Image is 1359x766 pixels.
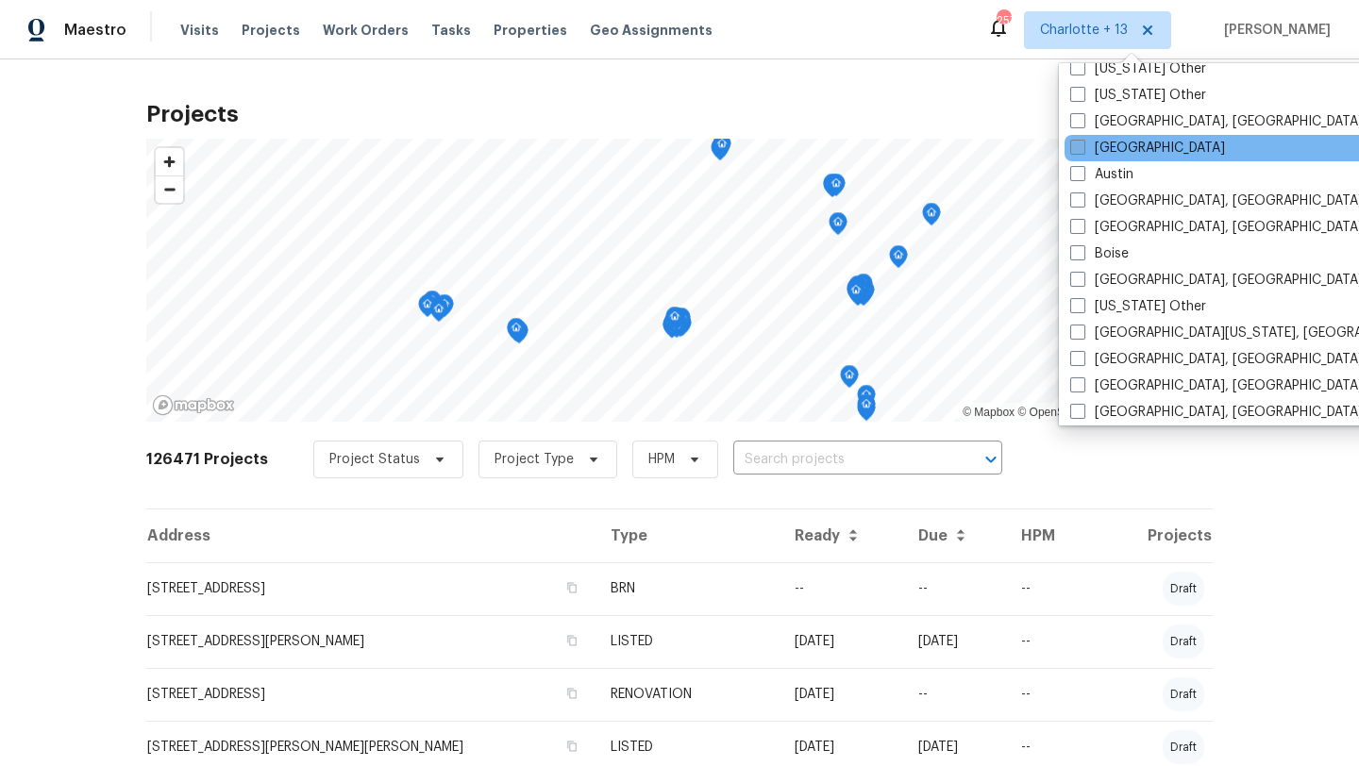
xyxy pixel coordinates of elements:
[963,406,1015,419] a: Mapbox
[857,385,876,414] div: Map marker
[1006,615,1088,668] td: --
[435,294,454,324] div: Map marker
[146,139,1213,422] canvas: Map
[64,21,126,40] span: Maestro
[663,312,682,341] div: Map marker
[1040,21,1128,40] span: Charlotte + 13
[1070,86,1206,105] label: [US_STATE] Other
[854,274,873,303] div: Map marker
[563,685,580,702] button: Copy Address
[665,307,684,336] div: Map marker
[1006,562,1088,615] td: --
[889,245,908,275] div: Map marker
[590,21,713,40] span: Geo Assignments
[495,450,574,469] span: Project Type
[494,21,567,40] span: Properties
[780,562,903,615] td: --
[840,365,859,394] div: Map marker
[711,138,730,167] div: Map marker
[903,509,1006,562] th: Due
[648,450,675,469] span: HPM
[1070,165,1133,184] label: Austin
[1070,244,1129,263] label: Boise
[823,174,842,203] div: Map marker
[323,21,409,40] span: Work Orders
[146,105,1213,124] h2: Projects
[156,176,183,203] span: Zoom out
[563,579,580,596] button: Copy Address
[329,450,420,469] span: Project Status
[847,278,865,308] div: Map marker
[829,212,847,241] div: Map marker
[848,275,867,305] div: Map marker
[1089,509,1213,562] th: Projects
[1006,668,1088,721] td: --
[152,394,235,416] a: Mapbox homepage
[903,668,1006,721] td: --
[156,148,183,175] button: Zoom in
[1017,406,1109,419] a: OpenStreetMap
[733,445,949,475] input: Search projects
[146,668,596,721] td: [STREET_ADDRESS]
[1216,21,1331,40] span: [PERSON_NAME]
[146,615,596,668] td: [STREET_ADDRESS][PERSON_NAME]
[1006,509,1088,562] th: HPM
[146,450,268,469] h2: 126471 Projects
[431,24,471,37] span: Tasks
[1163,677,1204,711] div: draft
[429,299,448,328] div: Map marker
[903,562,1006,615] td: --
[1070,59,1206,78] label: [US_STATE] Other
[1070,139,1225,158] label: [GEOGRAPHIC_DATA]
[978,446,1004,473] button: Open
[563,632,580,649] button: Copy Address
[423,291,442,320] div: Map marker
[780,509,903,562] th: Ready
[827,174,846,203] div: Map marker
[713,134,731,163] div: Map marker
[1070,297,1206,316] label: [US_STATE] Other
[563,738,580,755] button: Copy Address
[596,562,780,615] td: BRN
[596,668,780,721] td: RENOVATION
[847,280,865,309] div: Map marker
[418,294,437,324] div: Map marker
[507,318,526,347] div: Map marker
[850,278,869,308] div: Map marker
[596,509,780,562] th: Type
[1163,624,1204,658] div: draft
[242,21,300,40] span: Projects
[780,615,903,668] td: [DATE]
[180,21,219,40] span: Visits
[922,203,941,232] div: Map marker
[1163,730,1204,764] div: draft
[146,562,596,615] td: [STREET_ADDRESS]
[780,668,903,721] td: [DATE]
[857,394,876,424] div: Map marker
[1163,572,1204,606] div: draft
[663,315,681,344] div: Map marker
[903,615,1006,668] td: [DATE]
[997,11,1010,30] div: 257
[146,509,596,562] th: Address
[156,175,183,203] button: Zoom out
[596,615,780,668] td: LISTED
